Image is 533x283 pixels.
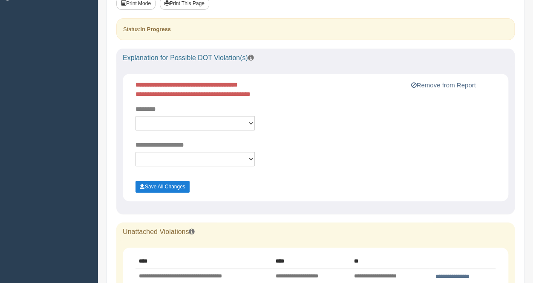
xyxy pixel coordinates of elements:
[116,18,515,40] div: Status:
[140,26,171,32] strong: In Progress
[408,80,478,90] button: Remove from Report
[116,49,515,67] div: Explanation for Possible DOT Violation(s)
[135,181,190,193] button: Save
[116,222,515,241] div: Unattached Violations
